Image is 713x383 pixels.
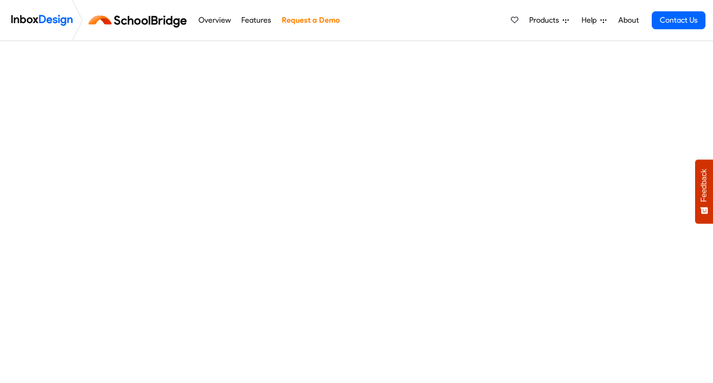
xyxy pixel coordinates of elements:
button: Feedback - Show survey [695,159,713,224]
span: Feedback [700,169,708,202]
a: Products [525,11,573,30]
a: Request a Demo [279,11,342,30]
a: Overview [196,11,233,30]
span: Help [582,15,600,26]
a: Contact Us [652,11,705,29]
a: Features [239,11,274,30]
a: Help [578,11,610,30]
a: About [615,11,641,30]
img: schoolbridge logo [87,9,193,32]
span: Products [529,15,563,26]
